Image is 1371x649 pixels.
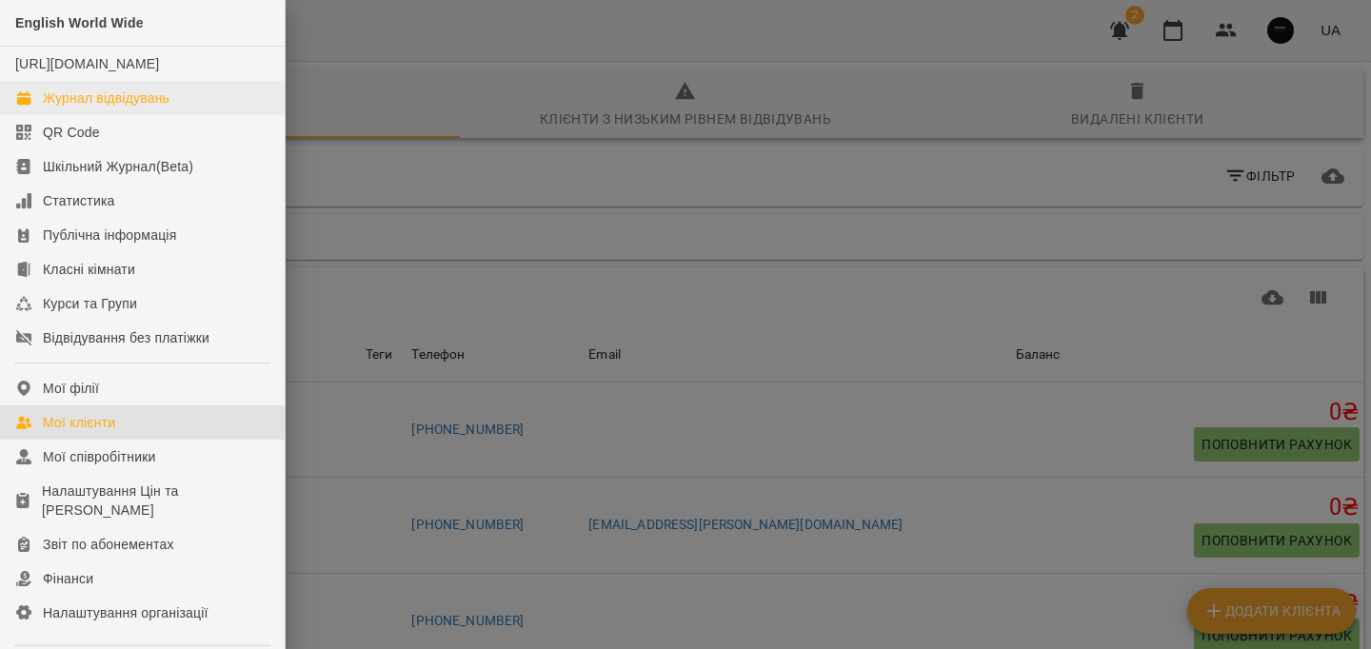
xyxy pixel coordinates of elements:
[43,603,209,622] div: Налаштування організації
[43,569,93,588] div: Фінанси
[15,56,159,71] a: [URL][DOMAIN_NAME]
[15,15,144,30] span: English World Wide
[42,482,269,520] div: Налаштування Цін та [PERSON_NAME]
[43,260,135,279] div: Класні кімнати
[43,328,209,347] div: Відвідування без платіжки
[43,88,169,108] div: Журнал відвідувань
[43,191,115,210] div: Статистика
[43,226,176,245] div: Публічна інформація
[43,413,115,432] div: Мої клієнти
[43,535,174,554] div: Звіт по абонементах
[43,447,156,466] div: Мої співробітники
[43,157,193,176] div: Шкільний Журнал(Beta)
[43,379,99,398] div: Мої філії
[43,294,137,313] div: Курси та Групи
[43,123,100,142] div: QR Code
